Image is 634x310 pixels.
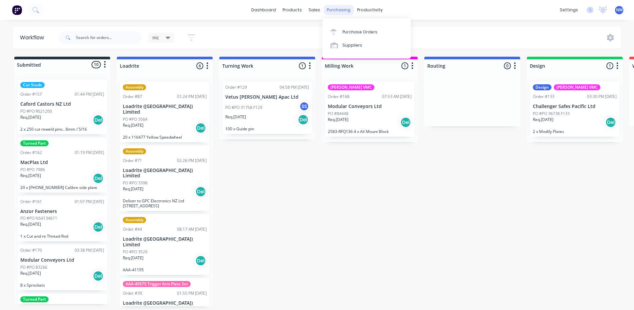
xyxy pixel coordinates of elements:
[20,82,45,88] div: Cut Studs
[305,5,323,15] div: sales
[298,114,309,125] div: Del
[123,186,143,192] p: Req. [DATE]
[123,198,207,208] p: Deliver to GPC Electronics NZ Ltd [STREET_ADDRESS]
[382,94,412,100] div: 07:53 AM [DATE]
[322,39,411,52] a: Suppliers
[123,84,146,90] div: Assembly
[225,94,309,100] p: Vetus [PERSON_NAME] Apac Ltd
[280,84,309,90] div: 04:58 PM [DATE]
[195,123,206,133] div: Del
[123,255,143,261] p: Req. [DATE]
[195,186,206,197] div: Del
[123,168,207,179] p: Loadrite ([GEOGRAPHIC_DATA]) Limited
[12,5,22,15] img: Factory
[530,82,619,137] div: Design[PERSON_NAME] VMCOrder #13303:30 PM [DATE]Challenger Safes Pacific LtdPO #PO 36738 F133Req....
[123,104,207,115] p: Loadrite ([GEOGRAPHIC_DATA]) Limited
[123,226,142,232] div: Order #44
[123,135,207,140] p: 20 x 116477 Yellow Speedwheel
[225,114,246,120] p: Req. [DATE]
[93,271,104,281] div: Del
[20,127,104,132] p: 2 x 250 cut reweld pins.. 8mm / 5/16
[533,111,570,117] p: PO #PO 36738 F133
[75,91,104,97] div: 01:44 PM [DATE]
[328,129,412,134] p: 2583-RFQ136 4 x Ali Mount Block
[123,180,147,186] p: PO #PO 3398
[587,94,617,100] div: 03:30 PM [DATE]
[299,101,309,111] div: SS
[616,7,623,13] span: NW
[20,101,104,107] p: Caford Castors NZ Ltd
[120,214,209,275] div: AssemblyOrder #4408:17 AM [DATE]Loadrite ([GEOGRAPHIC_DATA]) LimitedPO #PO 3529Req.[DATE]DelAAA-4...
[328,94,349,100] div: Order #168
[400,117,411,128] div: Del
[123,94,142,100] div: Order #87
[20,91,42,97] div: Order #157
[342,42,362,48] div: Suppliers
[328,84,374,90] div: [PERSON_NAME] VMC
[75,247,104,253] div: 03:38 PM [DATE]
[20,108,52,114] p: PO #PO R021200
[93,115,104,125] div: Del
[75,199,104,205] div: 01:07 PM [DATE]
[177,226,207,232] div: 08:17 AM [DATE]
[20,296,49,302] div: Turned Part
[18,196,107,242] div: Order #16101:07 PM [DATE]Anzor FastenersPO #PO NS4134611Req.[DATE]Del1 x Cut and re Thread Rod
[20,270,41,276] p: Req. [DATE]
[123,116,147,122] p: PO #PO 3564
[20,247,42,253] div: Order #170
[225,84,247,90] div: Order #129
[20,209,104,214] p: Anzor Fasteners
[152,34,159,41] span: nic
[20,221,41,227] p: Req. [DATE]
[20,264,47,270] p: PO #PO 83266
[20,114,41,120] p: Req. [DATE]
[279,5,305,15] div: products
[605,117,616,128] div: Del
[533,129,617,134] p: 2 x Modify Plates
[177,290,207,296] div: 01:55 PM [DATE]
[123,158,142,164] div: Order #71
[120,82,209,142] div: AssemblyOrder #8701:24 PM [DATE]Loadrite ([GEOGRAPHIC_DATA]) LimitedPO #PO 3564Req.[DATE]Del20 x ...
[223,82,312,134] div: Order #12904:58 PM [DATE]Vetus [PERSON_NAME] Apac LtdPO #PO 31758 F129SSReq.[DATE]Del100 x Guide pin
[20,234,104,239] p: 1 x Cut and re Thread Rod
[18,79,107,134] div: Cut StudsOrder #15701:44 PM [DATE]Caford Castors NZ LtdPO #PO R021200Req.[DATE]Del2 x 250 cut rew...
[325,82,414,137] div: [PERSON_NAME] VMCOrder #16807:53 AM [DATE]Modular Conveyors LtdPO #84448Req.[DATE]Del2583-RFQ136 ...
[20,160,104,165] p: MacPlas Ltd
[342,29,378,35] div: Purchase Orders
[533,84,551,90] div: Design
[20,167,45,173] p: PO #PO 7986
[177,94,207,100] div: 01:24 PM [DATE]
[20,185,104,190] p: 20 x [PHONE_NUMBER] Calibre side plate
[93,173,104,184] div: Del
[554,84,600,90] div: [PERSON_NAME] VMC
[123,267,207,272] p: AAA-41195
[20,140,49,146] div: Turned Part
[533,94,554,100] div: Order #133
[225,105,262,111] p: PO #PO 31758 F129
[18,138,107,193] div: Turned PartOrder #16201:19 PM [DATE]MacPlas LtdPO #PO 7986Req.[DATE]Del20 x [PHONE_NUMBER] Calibr...
[556,5,581,15] div: settings
[20,215,57,221] p: PO #PO NS4134611
[323,5,354,15] div: purchasing
[123,236,207,248] p: Loadrite ([GEOGRAPHIC_DATA]) Limited
[20,257,104,263] p: Modular Conveyors Ltd
[20,34,47,42] div: Workflow
[20,199,42,205] div: Order #161
[328,111,348,117] p: PO #84448
[123,281,191,287] div: AAA-40575 Trigger Arm Plate Set
[20,150,42,156] div: Order #162
[177,158,207,164] div: 02:26 PM [DATE]
[123,249,147,255] p: PO #PO 3529
[93,222,104,232] div: Del
[76,31,142,44] input: Search for orders...
[18,245,107,290] div: Order #17003:38 PM [DATE]Modular Conveyors LtdPO #PO 83266Req.[DATE]Del8 x Sprockets
[120,146,209,211] div: AssemblyOrder #7102:26 PM [DATE]Loadrite ([GEOGRAPHIC_DATA]) LimitedPO #PO 3398Req.[DATE]DelDeliv...
[195,255,206,266] div: Del
[533,104,617,109] p: Challenger Safes Pacific Ltd
[533,117,553,123] p: Req. [DATE]
[20,173,41,179] p: Req. [DATE]
[75,150,104,156] div: 01:19 PM [DATE]
[20,283,104,288] p: 8 x Sprockets
[123,122,143,128] p: Req. [DATE]
[123,148,146,154] div: Assembly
